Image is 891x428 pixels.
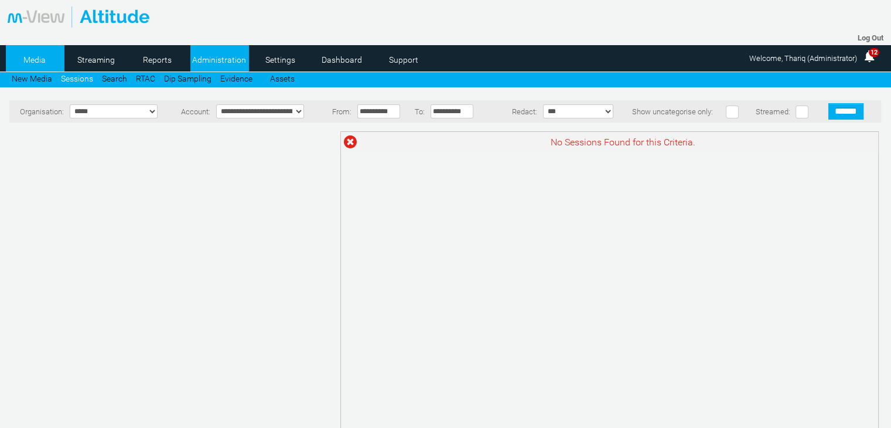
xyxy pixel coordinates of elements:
[61,74,93,83] a: Sessions
[755,107,790,116] span: Streamed:
[483,100,540,123] td: Redact:
[102,74,127,83] a: Search
[858,33,883,42] a: Log Out
[869,48,879,57] span: 12
[190,51,247,69] a: Administration
[375,51,432,69] a: Support
[12,74,52,83] a: New Media
[6,51,63,69] a: Media
[136,74,155,83] a: RTAC
[252,51,309,69] a: Settings
[326,100,354,123] td: From:
[220,74,252,83] a: Evidence
[409,100,428,123] td: To:
[632,107,713,116] span: Show uncategorise only:
[9,100,67,123] td: Organisation:
[164,74,211,83] a: Dip Sampling
[551,137,695,148] span: No Sessions Found for this Criteria.
[749,54,857,63] span: Welcome, Thariq (Administrator)
[270,74,295,83] a: Assets
[862,49,876,63] img: bell25.png
[313,51,370,69] a: Dashboard
[67,51,124,69] a: Streaming
[129,51,186,69] a: Reports
[173,100,213,123] td: Account:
